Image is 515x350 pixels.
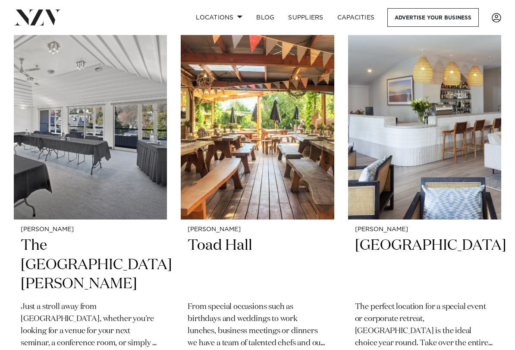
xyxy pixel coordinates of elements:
[387,8,479,27] a: Advertise your business
[249,8,281,27] a: BLOG
[188,236,327,294] h2: Toad Hall
[21,226,160,233] small: [PERSON_NAME]
[281,8,330,27] a: SUPPLIERS
[188,226,327,233] small: [PERSON_NAME]
[355,226,494,233] small: [PERSON_NAME]
[21,301,160,350] p: Just a stroll away from [GEOGRAPHIC_DATA], whether you're looking for a venue for your next semin...
[355,301,494,350] p: The perfect location for a special event or corporate retreat, [GEOGRAPHIC_DATA] is the ideal cho...
[21,236,160,294] h2: The [GEOGRAPHIC_DATA][PERSON_NAME]
[188,301,327,350] p: From special occasions such as birthdays and weddings to work lunches, business meetings or dinne...
[355,236,494,294] h2: [GEOGRAPHIC_DATA]
[14,10,61,25] img: nzv-logo.png
[330,8,382,27] a: Capacities
[189,8,249,27] a: Locations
